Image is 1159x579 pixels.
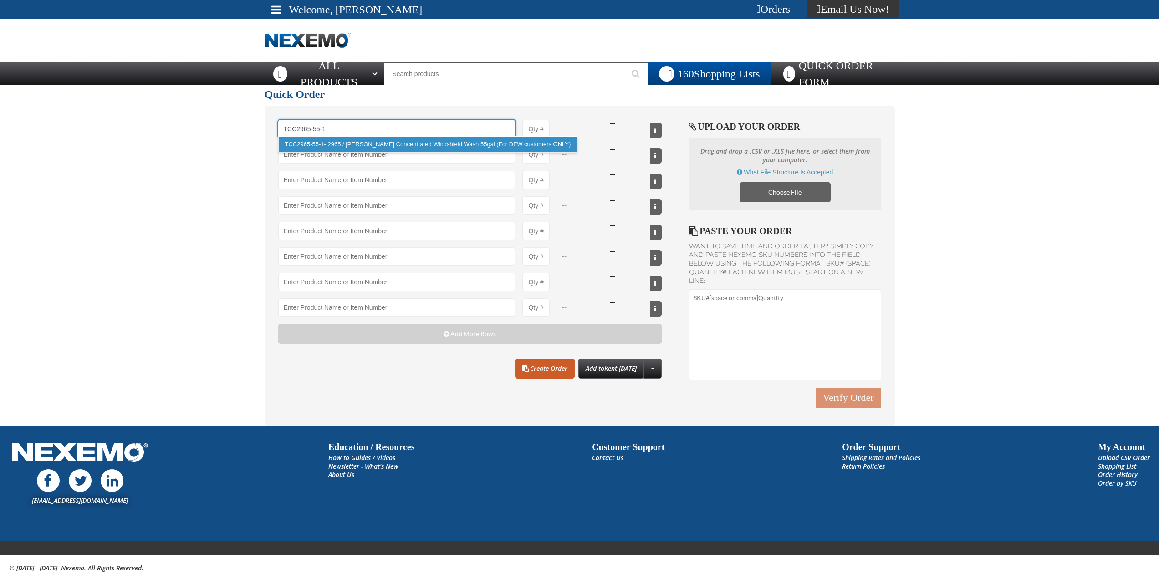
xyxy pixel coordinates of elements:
[328,462,398,471] a: Newsletter - What's New
[842,462,885,471] a: Return Policies
[328,440,415,454] h2: Education / Resources
[678,68,694,80] strong: 160
[650,301,662,317] button: View All Prices
[450,330,496,338] span: Add More Rows
[328,470,354,479] a: About Us
[278,247,516,266] : Product
[522,222,550,240] input: Product Quantity
[650,276,662,291] button: View All Prices
[522,171,550,189] input: Product Quantity
[771,62,899,85] a: Quick Order Form
[328,453,395,462] a: How to Guides / Videos
[32,496,128,505] a: [EMAIL_ADDRESS][DOMAIN_NAME]
[650,148,662,164] button: View All Prices
[740,182,831,202] label: Choose CSV, XLSX or ODS file to import multiple products. Opens a popup
[586,364,637,373] span: Add to
[648,62,771,85] button: You have 160 Shopping Lists. Open to view details
[522,273,550,291] input: Product Quantity
[278,324,662,344] button: Add More Rows
[650,174,662,189] button: View All Prices
[9,440,151,467] img: Nexemo Logo
[278,196,516,215] : Product
[689,224,881,238] h2: Paste Your Order
[522,145,550,164] input: Product Quantity
[650,250,662,266] button: View All Prices
[1098,440,1150,454] h2: My Account
[737,168,833,177] a: Get Directions of how to import multiple products using an CSV, XLSX or ODS file. Opens a popup
[278,222,516,240] : Product
[522,120,550,138] input: Product Quantity
[291,57,367,90] span: All Products
[1098,470,1138,479] a: Order History
[522,247,550,266] input: Product Quantity
[265,88,325,100] span: Quick Order
[265,33,351,49] a: Home
[369,62,384,85] button: Open All Products pages
[515,359,575,379] a: Create Order
[643,359,662,379] a: More Actions
[1098,462,1136,471] a: Shopping List
[842,440,920,454] h2: Order Support
[689,120,881,133] h2: Upload Your Order
[650,123,662,138] button: View All Prices
[689,242,881,285] label: Want to save time and order faster? Simply copy and paste NEXEMO SKU numbers into the field below...
[678,68,760,80] span: Shopping Lists
[604,364,637,373] span: Kent [DATE]
[578,359,644,379] button: Add toKent [DATE]
[278,120,516,138] input: Product
[592,440,664,454] h2: Customer Support
[625,62,648,85] button: Start Searching
[522,196,550,215] input: Product Quantity
[1098,479,1137,487] a: Order by SKU
[650,225,662,240] button: View All Prices
[522,298,550,317] input: Product Quantity
[278,145,516,164] : Product
[650,199,662,215] button: View All Prices
[384,62,648,85] input: Search
[698,147,872,164] p: Drag and drop a .CSV or .XLS file here, or select them from your computer.
[278,171,516,189] : Product
[278,273,516,291] : Product
[1098,453,1150,462] a: Upload CSV Order
[265,33,351,49] img: Nexemo logo
[285,141,324,148] strong: TCC2965-55-1
[592,453,623,462] a: Contact Us
[279,137,577,152] a: TCC2965-55-1- 2965 / [PERSON_NAME] Concentrated Windshield Wash 55gal (For DFW customers ONLY)
[278,298,516,317] : Product
[842,453,920,462] a: Shipping Rates and Policies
